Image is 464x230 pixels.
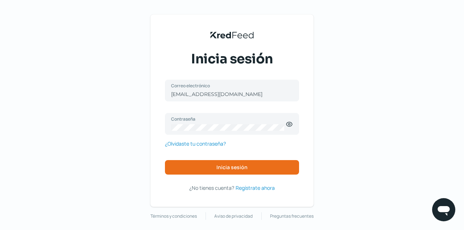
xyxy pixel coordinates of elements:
span: ¿No tienes cuenta? [189,184,234,191]
button: Inicia sesión [165,160,299,175]
a: ¿Olvidaste tu contraseña? [165,139,226,148]
img: chatIcon [436,202,451,217]
a: Aviso de privacidad [214,212,253,220]
label: Contraseña [171,116,286,122]
a: Términos y condiciones [150,212,197,220]
a: Preguntas frecuentes [270,212,314,220]
span: Inicia sesión [191,50,273,68]
a: Regístrate ahora [236,183,275,192]
span: Inicia sesión [216,165,248,170]
label: Correo electrónico [171,83,286,89]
